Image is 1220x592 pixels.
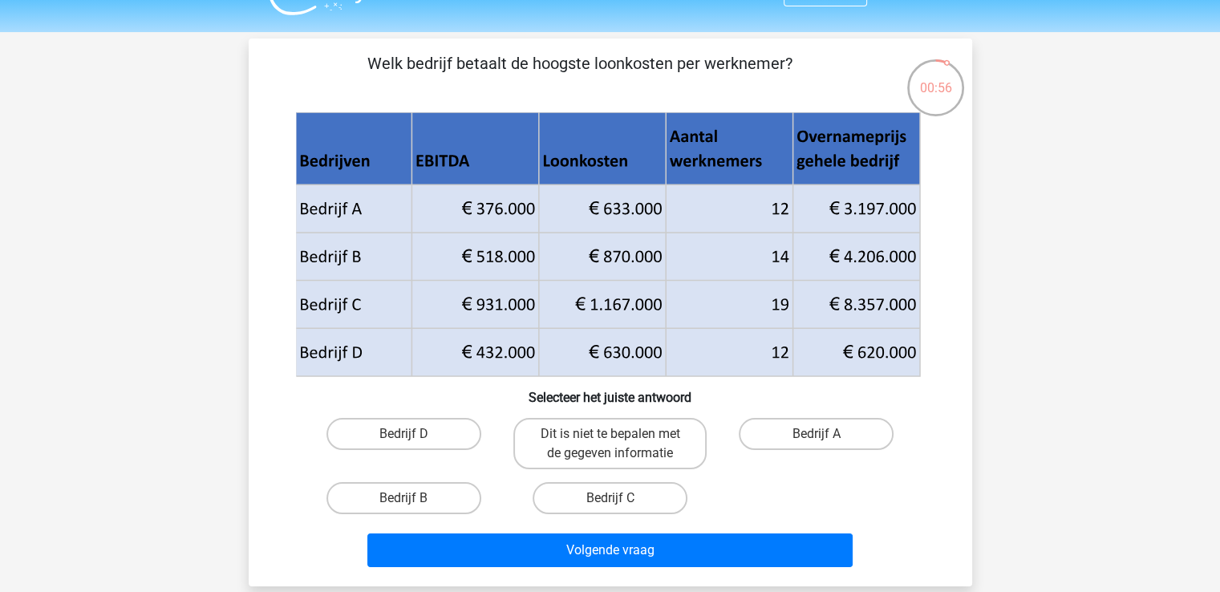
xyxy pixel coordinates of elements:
label: Bedrijf A [739,418,894,450]
div: 00:56 [906,58,966,98]
label: Bedrijf C [533,482,687,514]
h6: Selecteer het juiste antwoord [274,377,946,405]
button: Volgende vraag [367,533,853,567]
label: Bedrijf D [326,418,481,450]
p: Welk bedrijf betaalt de hoogste loonkosten per werknemer? [274,51,886,99]
label: Bedrijf B [326,482,481,514]
label: Dit is niet te bepalen met de gegeven informatie [513,418,707,469]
